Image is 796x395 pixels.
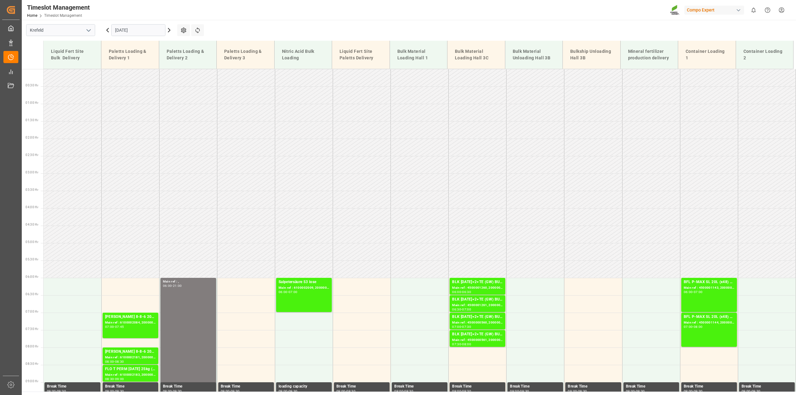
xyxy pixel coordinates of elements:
span: 00:30 Hr [25,84,38,87]
div: Break Time [105,384,156,390]
div: - [288,291,289,293]
div: 09:30 [57,390,66,393]
div: Main ref : 6100002084, 2000001578 [105,320,156,325]
span: 01:00 Hr [25,101,38,104]
span: 02:00 Hr [25,136,38,139]
div: 09:30 [289,390,298,393]
span: 06:30 Hr [25,292,38,296]
span: 05:00 Hr [25,240,38,244]
input: DD.MM.YYYY [111,24,165,36]
div: 08:00 [694,325,703,328]
div: Break Time [626,384,677,390]
span: 08:30 Hr [25,362,38,365]
div: 09:00 [105,390,114,393]
div: 09:00 [47,390,56,393]
div: [PERSON_NAME] 8-8-6 20L (x48) DE,ENKabri Grün 10-4-7 20 L (x48) DE,EN,FR,NLBFL P-MAX SL 20L (x48)... [105,349,156,355]
div: 07:45 [115,325,124,328]
div: Paletts Loading & Delivery 3 [222,46,269,64]
div: BLK [DATE]+2+TE (GW) BULK [452,314,503,320]
a: Home [27,13,37,18]
div: 09:00 [163,390,172,393]
div: 09:30 [520,390,529,393]
div: Main ref : , [163,279,214,284]
div: Break Time [452,384,503,390]
div: 09:00 [452,390,461,393]
div: Bulkship Unloading Hall 3B [568,46,615,64]
div: BFL P-MAX SL 20L (x48) EG MTO [684,314,734,320]
div: 06:00 [452,291,461,293]
div: Mineral fertilizer production delivery [626,46,673,64]
span: 05:30 Hr [25,258,38,261]
div: 09:30 [578,390,587,393]
div: - [230,390,231,393]
div: - [635,390,636,393]
div: - [692,390,693,393]
div: 09:30 [752,390,761,393]
div: Container Loading 1 [683,46,731,64]
span: 04:00 Hr [25,205,38,209]
div: 07:00 [684,325,693,328]
div: 07:30 [452,343,461,346]
div: Salpetersäure 53 lose [279,279,329,285]
div: 07:00 [105,325,114,328]
div: Main ref : 4500001144, 2000000350 [684,320,734,325]
div: 09:30 [694,390,703,393]
div: - [461,291,462,293]
span: 07:30 Hr [25,327,38,331]
div: Break Time [684,384,734,390]
div: 09:00 [510,390,519,393]
div: 09:30 [404,390,413,393]
div: 09:30 [636,390,645,393]
div: Main ref : 4500001261, 2000001499 [452,303,503,308]
div: Liquid Fert Site Bulk Delivery [49,46,96,64]
span: 03:30 Hr [25,188,38,191]
div: 07:00 [462,308,471,311]
div: 09:30 [462,390,471,393]
div: Compo Expert [684,6,744,15]
button: Compo Expert [684,4,747,16]
span: 01:30 Hr [25,118,38,122]
div: 09:00 [568,390,577,393]
div: Nitric Acid Bulk Loading [280,46,327,64]
div: - [461,308,462,311]
div: Container Loading 2 [741,46,789,64]
div: - [56,390,57,393]
div: - [114,325,115,328]
div: 07:30 [462,325,471,328]
span: 04:30 Hr [25,223,38,226]
div: - [692,291,693,293]
div: 08:00 [462,343,471,346]
div: Bulk Material Unloading Hall 3B [510,46,558,64]
input: Type to search/select [26,24,95,36]
div: 09:00 [336,390,345,393]
span: 08:00 Hr [25,345,38,348]
div: Main ref : 4500001260, 2000001499 [452,285,503,291]
div: 09:00 [279,390,288,393]
div: - [519,390,520,393]
div: 09:00 [221,390,230,393]
div: Break Time [47,384,98,390]
div: - [114,390,115,393]
div: Timeslot Management [27,3,90,12]
div: - [172,390,173,393]
div: - [577,390,578,393]
div: - [751,390,752,393]
span: 06:00 Hr [25,275,38,278]
div: - [461,390,462,393]
div: Break Time [163,384,214,390]
div: - [114,360,115,363]
div: 09:00 [394,390,403,393]
div: loading capacity [279,384,329,390]
div: Paletts Loading & Delivery 1 [106,46,154,64]
div: 08:30 [115,360,124,363]
span: 03:00 Hr [25,171,38,174]
div: - [461,325,462,328]
div: Main ref : 6100002181, 2000001702 [105,355,156,360]
div: Break Time [394,384,445,390]
div: BLK [DATE]+2+TE (GW) BULK [452,331,503,338]
div: [PERSON_NAME] 8-8-6 20L (x48) DE,ENKabri blau 8-8-6 1000L IBC WW [105,314,156,320]
div: Break Time [742,384,792,390]
div: 21:00 [173,284,182,287]
div: Break Time [221,384,271,390]
div: 07:00 [289,291,298,293]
